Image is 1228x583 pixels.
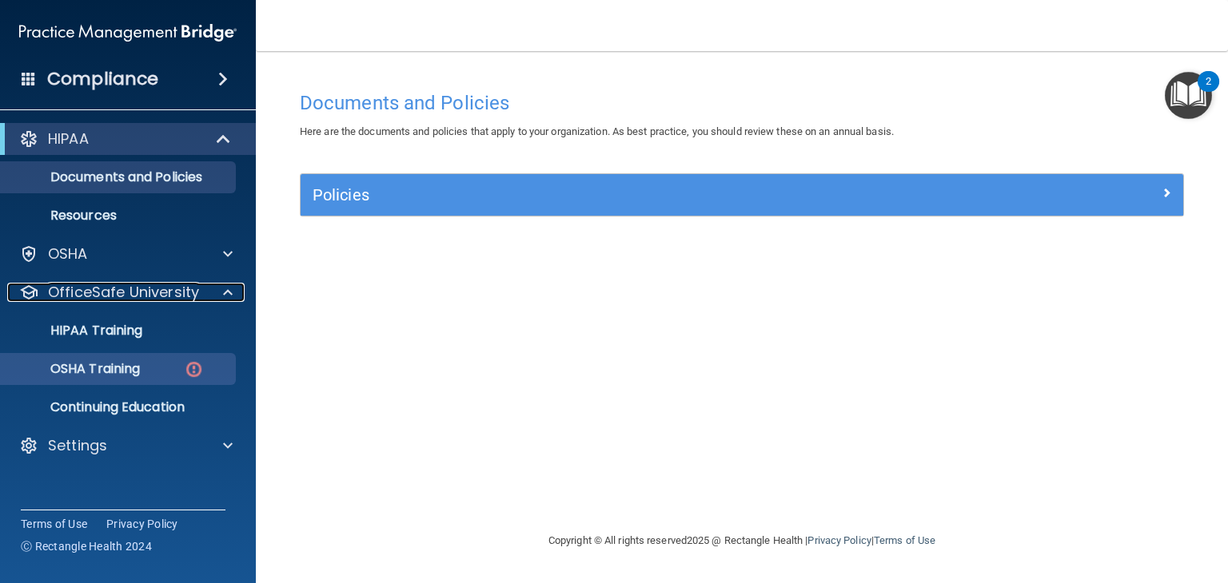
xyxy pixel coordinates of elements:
p: OSHA [48,244,88,264]
h4: Documents and Policies [300,93,1184,113]
img: PMB logo [19,17,237,49]
a: Privacy Policy [807,534,871,546]
a: HIPAA [19,129,232,149]
a: Privacy Policy [106,516,178,532]
a: Policies [313,182,1171,208]
a: Settings [19,436,233,455]
a: OfficeSafe University [19,283,233,302]
a: Terms of Use [21,516,87,532]
iframe: Drift Widget Chat Controller [952,478,1209,541]
span: Ⓒ Rectangle Health 2024 [21,538,152,554]
img: danger-circle.6113f641.png [184,359,204,379]
a: Terms of Use [874,534,935,546]
button: Open Resource Center, 2 new notifications [1165,72,1212,119]
p: HIPAA [48,129,89,149]
p: Continuing Education [10,399,229,415]
span: Here are the documents and policies that apply to your organization. As best practice, you should... [300,125,894,137]
p: HIPAA Training [10,323,142,339]
div: Copyright © All rights reserved 2025 @ Rectangle Health | | [450,515,1034,566]
a: OSHA [19,244,233,264]
p: Documents and Policies [10,169,229,185]
p: Resources [10,208,229,224]
h4: Compliance [47,68,158,90]
div: 2 [1206,81,1211,102]
p: Settings [48,436,107,455]
h5: Policies [313,186,951,204]
p: OSHA Training [10,361,140,377]
p: OfficeSafe University [48,283,199,302]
